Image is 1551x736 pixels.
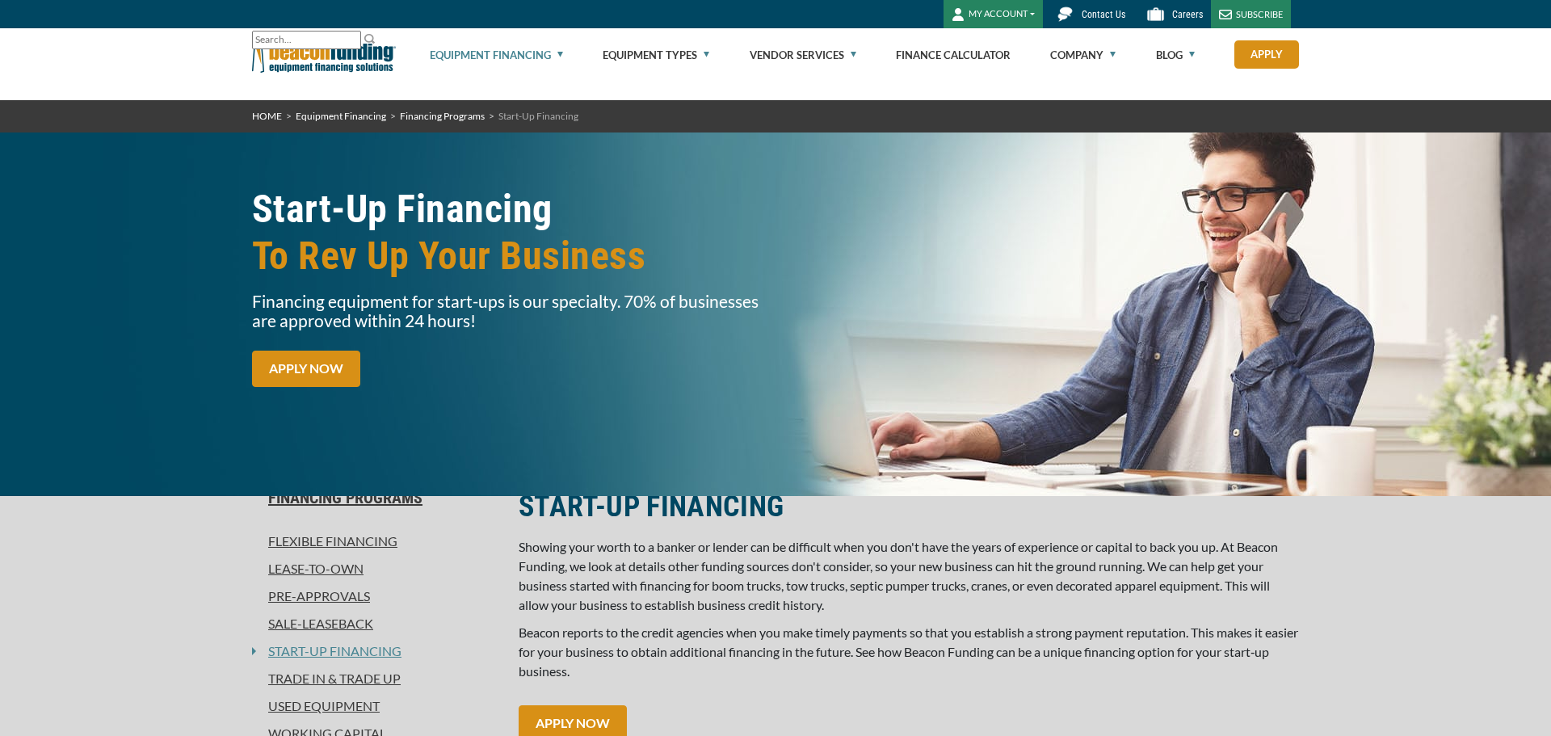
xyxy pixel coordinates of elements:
[1050,29,1116,81] a: Company
[519,488,1299,525] h2: START-UP FINANCING
[252,559,499,578] a: Lease-To-Own
[1172,9,1203,20] span: Careers
[252,292,766,330] p: Financing equipment for start-ups is our specialty. 70% of businesses are approved within 24 hours!
[364,32,376,45] img: Search
[252,31,361,49] input: Search
[896,29,1011,81] a: Finance Calculator
[252,587,499,606] a: Pre-approvals
[252,488,499,507] a: Financing Programs
[498,110,578,122] span: Start-Up Financing
[252,28,396,81] img: Beacon Funding Corporation logo
[252,532,499,551] a: Flexible Financing
[252,669,499,688] a: Trade In & Trade Up
[1156,29,1195,81] a: Blog
[1234,40,1299,69] a: Apply
[519,539,1278,612] span: Showing your worth to a banker or lender can be difficult when you don't have the years of experi...
[252,614,499,633] a: Sale-Leaseback
[603,29,709,81] a: Equipment Types
[400,110,485,122] a: Financing Programs
[252,233,766,280] span: To Rev Up Your Business
[252,110,282,122] a: HOME
[296,110,386,122] a: Equipment Financing
[256,641,401,661] a: Start-Up Financing
[750,29,856,81] a: Vendor Services
[1082,9,1125,20] span: Contact Us
[252,186,766,280] h1: Start-Up Financing
[252,696,499,716] a: Used Equipment
[252,351,360,387] a: APPLY NOW
[519,625,1298,679] span: Beacon reports to the credit agencies when you make timely payments so that you establish a stron...
[344,34,357,47] a: Clear search text
[430,29,563,81] a: Equipment Financing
